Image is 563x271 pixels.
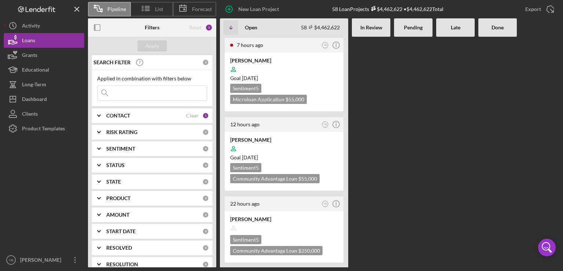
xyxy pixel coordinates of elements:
[106,245,132,251] b: RESOLVED
[320,199,330,209] button: YB
[4,77,84,92] button: Long-Term
[186,113,199,119] div: Clear
[22,62,49,79] div: Educational
[230,163,261,172] div: Sentiment 5
[298,176,317,182] span: $55,000
[106,228,136,234] b: START DATE
[230,136,338,144] div: [PERSON_NAME]
[230,200,260,207] time: 2025-10-14 01:31
[230,121,260,127] time: 2025-10-14 12:10
[137,40,167,51] button: Apply
[97,76,207,82] div: Applied in combination with filters below
[202,112,209,119] div: 1
[106,195,130,201] b: PRODUCT
[324,44,327,46] text: YB
[298,247,320,254] span: $250,000
[192,6,212,12] span: Forecast
[230,246,323,255] div: Community Advantage Loan
[145,25,159,30] b: Filters
[230,57,338,64] div: [PERSON_NAME]
[224,37,345,112] a: 7 hours agoYB[PERSON_NAME]Goal [DATE]Sentiment5Microloan Application $55,000
[202,228,209,235] div: 0
[320,40,330,50] button: YB
[202,129,209,135] div: 0
[286,96,304,102] span: $55,000
[230,174,320,183] div: Community Advantage Loan
[93,59,130,65] b: SEARCH FILTER
[22,77,46,94] div: Long-Term
[4,106,84,121] button: Clients
[324,123,327,126] text: YB
[106,113,130,119] b: CONTACT
[4,18,84,33] button: Activity
[9,258,14,262] text: YB
[18,253,66,269] div: [PERSON_NAME]
[202,212,209,218] div: 0
[238,2,279,17] div: New Loan Project
[224,195,345,264] a: 22 hours agoYB[PERSON_NAME]Sentiment5Community Advantage Loan $250,000
[230,216,338,223] div: [PERSON_NAME]
[230,95,307,104] div: Microloan Application
[22,92,47,108] div: Dashboard
[224,116,345,192] a: 12 hours agoYB[PERSON_NAME]Goal [DATE]Sentiment5Community Advantage Loan $55,000
[245,25,257,30] b: Open
[22,121,65,138] div: Product Templates
[4,62,84,77] button: Educational
[22,48,37,64] div: Grants
[301,24,340,30] div: 58 $4,462,622
[230,75,258,81] span: Goal
[4,33,84,48] button: Loans
[202,261,209,268] div: 0
[220,2,286,17] button: New Loan Project
[155,6,163,12] span: List
[451,25,460,30] b: Late
[230,235,261,244] div: Sentiment 5
[230,154,258,160] span: Goal
[22,106,38,123] div: Clients
[205,24,213,31] div: 1
[106,129,137,135] b: RISK RATING
[202,195,209,202] div: 0
[324,202,327,205] text: YB
[22,33,35,50] div: Loans
[106,146,135,152] b: SENTIMENT
[146,40,159,51] div: Apply
[4,253,84,267] button: YB[PERSON_NAME]
[202,178,209,185] div: 0
[106,162,125,168] b: STATUS
[320,120,330,130] button: YB
[106,212,129,218] b: AMOUNT
[202,245,209,251] div: 0
[492,25,504,30] b: Done
[360,25,382,30] b: In Review
[22,18,40,35] div: Activity
[332,6,444,12] div: 58 Loan Projects • $4,462,622 Total
[189,25,202,30] div: Reset
[369,6,402,12] div: $4,462,622
[106,179,121,185] b: STATE
[107,6,126,12] span: Pipeline
[404,25,423,30] b: Pending
[518,2,559,17] button: Export
[106,261,138,267] b: RESOLUTION
[230,84,261,93] div: Sentiment 5
[202,162,209,169] div: 0
[202,59,209,66] div: 0
[525,2,541,17] div: Export
[538,239,556,256] div: Open Intercom Messenger
[242,75,258,81] time: 11/28/2025
[202,145,209,152] div: 0
[4,48,84,62] button: Grants
[242,154,258,160] time: 12/23/2025
[4,121,84,136] button: Product Templates
[237,42,263,48] time: 2025-10-14 16:58
[4,92,84,106] button: Dashboard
